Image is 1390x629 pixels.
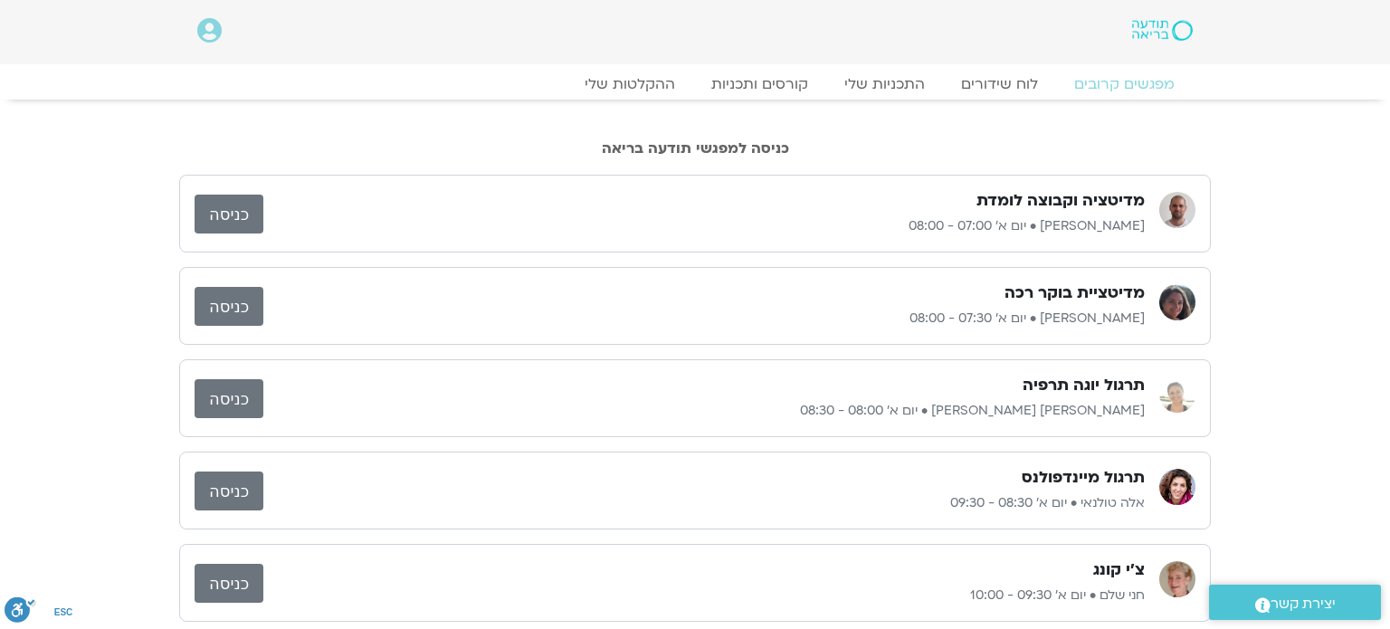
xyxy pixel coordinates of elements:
[197,75,1193,93] nav: Menu
[1022,467,1145,489] h3: תרגול מיינדפולנס
[195,287,263,326] a: כניסה
[943,75,1056,93] a: לוח שידורים
[1023,375,1145,396] h3: תרגול יוגה תרפיה
[263,585,1145,606] p: חני שלם • יום א׳ 09:30 - 10:00
[976,190,1145,212] h3: מדיטציה וקבוצה לומדת
[1159,376,1195,413] img: סיגל כהן
[1056,75,1193,93] a: מפגשים קרובים
[195,195,263,233] a: כניסה
[1093,559,1145,581] h3: צ'י קונג
[826,75,943,93] a: התכניות שלי
[1004,282,1145,304] h3: מדיטציית בוקר רכה
[1159,192,1195,228] img: דקל קנטי
[1271,592,1336,616] span: יצירת קשר
[263,308,1145,329] p: [PERSON_NAME] • יום א׳ 07:30 - 08:00
[263,400,1145,422] p: [PERSON_NAME] [PERSON_NAME] • יום א׳ 08:00 - 08:30
[1159,469,1195,505] img: אלה טולנאי
[179,140,1211,157] h2: כניסה למפגשי תודעה בריאה
[1159,561,1195,597] img: חני שלם
[263,492,1145,514] p: אלה טולנאי • יום א׳ 08:30 - 09:30
[1209,585,1381,620] a: יצירת קשר
[566,75,693,93] a: ההקלטות שלי
[195,564,263,603] a: כניסה
[195,379,263,418] a: כניסה
[263,215,1145,237] p: [PERSON_NAME] • יום א׳ 07:00 - 08:00
[195,472,263,510] a: כניסה
[693,75,826,93] a: קורסים ותכניות
[1159,284,1195,320] img: קרן גל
